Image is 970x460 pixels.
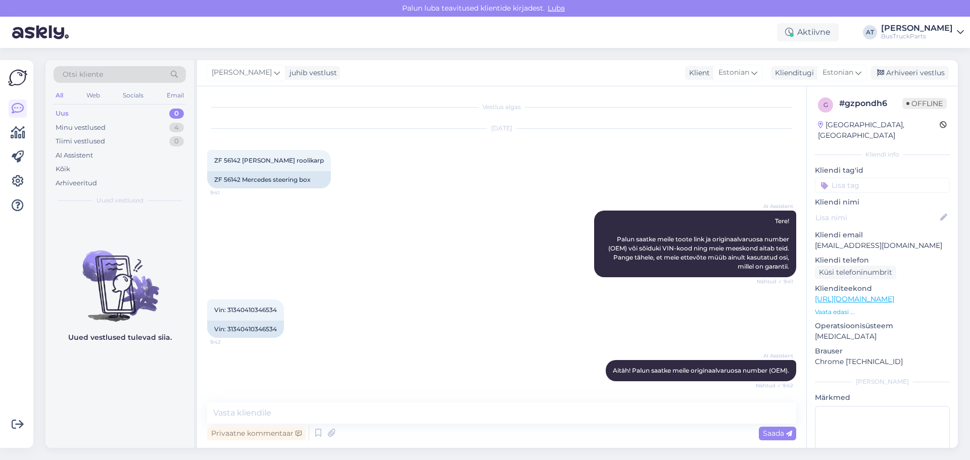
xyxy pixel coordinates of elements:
div: Klienditugi [771,68,814,78]
div: 4 [169,123,184,133]
p: Brauser [815,346,950,356]
a: [URL][DOMAIN_NAME] [815,294,894,303]
span: Aitäh! Palun saatke meile originaalvaruosa number (OEM). [613,367,789,374]
div: [PERSON_NAME] [881,24,953,32]
p: [MEDICAL_DATA] [815,331,950,342]
p: [EMAIL_ADDRESS][DOMAIN_NAME] [815,240,950,251]
span: Saada [763,429,792,438]
div: Uus [56,109,69,119]
a: [PERSON_NAME]BusTruckParts [881,24,964,40]
span: Uued vestlused [96,196,143,205]
div: Web [84,89,102,102]
p: Uued vestlused tulevad siia. [68,332,172,343]
div: Klient [685,68,710,78]
div: Privaatne kommentaar [207,427,306,440]
p: Vaata edasi ... [815,308,950,317]
div: [GEOGRAPHIC_DATA], [GEOGRAPHIC_DATA] [818,120,940,141]
div: # gzpondh6 [839,97,902,110]
div: [PERSON_NAME] [815,377,950,386]
span: AI Assistent [755,352,793,360]
p: Klienditeekond [815,283,950,294]
span: Luba [545,4,568,13]
span: ZF 56142 [PERSON_NAME] roolikarp [214,157,324,164]
p: Märkmed [815,392,950,403]
span: g [823,101,828,109]
div: Kliendi info [815,150,950,159]
div: Küsi telefoninumbrit [815,266,896,279]
span: Vin: 31340410346534 [214,306,277,314]
div: Arhiveeritud [56,178,97,188]
div: Socials [121,89,145,102]
span: Offline [902,98,947,109]
span: 9:41 [210,189,248,196]
span: Otsi kliente [63,69,103,80]
div: Tiimi vestlused [56,136,105,146]
div: AT [863,25,877,39]
div: Kõik [56,164,70,174]
div: All [54,89,65,102]
div: Aktiivne [777,23,839,41]
p: Kliendi tag'id [815,165,950,176]
div: juhib vestlust [285,68,337,78]
span: Nähtud ✓ 9:42 [755,382,793,389]
span: [PERSON_NAME] [212,67,272,78]
p: Operatsioonisüsteem [815,321,950,331]
span: Nähtud ✓ 9:41 [755,278,793,285]
p: Chrome [TECHNICAL_ID] [815,356,950,367]
div: [DATE] [207,124,796,133]
span: AI Assistent [755,202,793,210]
span: Estonian [718,67,749,78]
p: Kliendi telefon [815,255,950,266]
span: 9:42 [210,338,248,346]
input: Lisa nimi [815,212,938,223]
span: Estonian [822,67,853,78]
div: Vestlus algas [207,103,796,112]
p: Kliendi nimi [815,197,950,208]
div: Minu vestlused [56,123,106,133]
div: ZF 56142 Mercedes steering box [207,171,331,188]
div: AI Assistent [56,150,93,161]
div: Vin: 31340410346534 [207,321,284,338]
img: Askly Logo [8,68,27,87]
div: 0 [169,136,184,146]
div: 0 [169,109,184,119]
div: Arhiveeri vestlus [871,66,949,80]
div: Email [165,89,186,102]
input: Lisa tag [815,178,950,193]
div: BusTruckParts [881,32,953,40]
img: No chats [45,232,194,323]
p: Kliendi email [815,230,950,240]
